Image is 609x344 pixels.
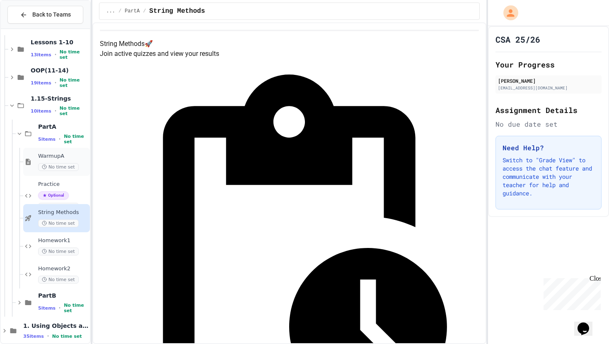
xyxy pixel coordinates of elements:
[55,79,56,86] span: •
[38,191,69,200] span: Optional
[125,8,140,14] span: PartA
[503,156,594,197] p: Switch to "Grade View" to access the chat feature and communicate with your teacher for help and ...
[574,311,601,336] iframe: chat widget
[59,305,60,311] span: •
[38,153,88,160] span: WarmupA
[38,181,88,188] span: Practice
[38,292,88,299] span: PartB
[38,123,88,130] span: PartA
[495,119,602,129] div: No due date set
[143,8,146,14] span: /
[149,6,205,16] span: String Methods
[3,3,57,53] div: Chat with us now!Close
[47,333,49,339] span: •
[31,38,88,46] span: Lessons 1-10
[31,52,51,58] span: 13 items
[38,237,88,244] span: Homework1
[59,136,60,142] span: •
[495,59,602,70] h2: Your Progress
[498,77,599,84] div: [PERSON_NAME]
[106,8,115,14] span: ...
[38,306,56,311] span: 5 items
[31,80,51,86] span: 19 items
[55,108,56,114] span: •
[540,275,601,310] iframe: chat widget
[31,108,51,114] span: 10 items
[23,322,88,330] span: 1. Using Objects and Methods
[52,334,82,339] span: No time set
[7,6,83,24] button: Back to Teams
[38,137,56,142] span: 5 items
[23,334,44,339] span: 35 items
[495,104,602,116] h2: Assignment Details
[100,49,479,59] p: Join active quizzes and view your results
[38,276,79,284] span: No time set
[38,209,88,216] span: String Methods
[498,85,599,91] div: [EMAIL_ADDRESS][DOMAIN_NAME]
[31,95,88,102] span: 1.15-Strings
[60,106,88,116] span: No time set
[31,67,88,74] span: OOP(11-14)
[32,10,71,19] span: Back to Teams
[38,265,88,272] span: Homework2
[38,248,79,255] span: No time set
[60,77,88,88] span: No time set
[118,8,121,14] span: /
[495,34,540,45] h1: CSA 25/26
[100,39,479,49] h4: String Methods 🚀
[38,219,79,227] span: No time set
[38,163,79,171] span: No time set
[64,303,88,313] span: No time set
[503,143,594,153] h3: Need Help?
[55,51,56,58] span: •
[495,3,520,22] div: My Account
[60,49,88,60] span: No time set
[38,203,79,211] span: No time set
[64,134,88,144] span: No time set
